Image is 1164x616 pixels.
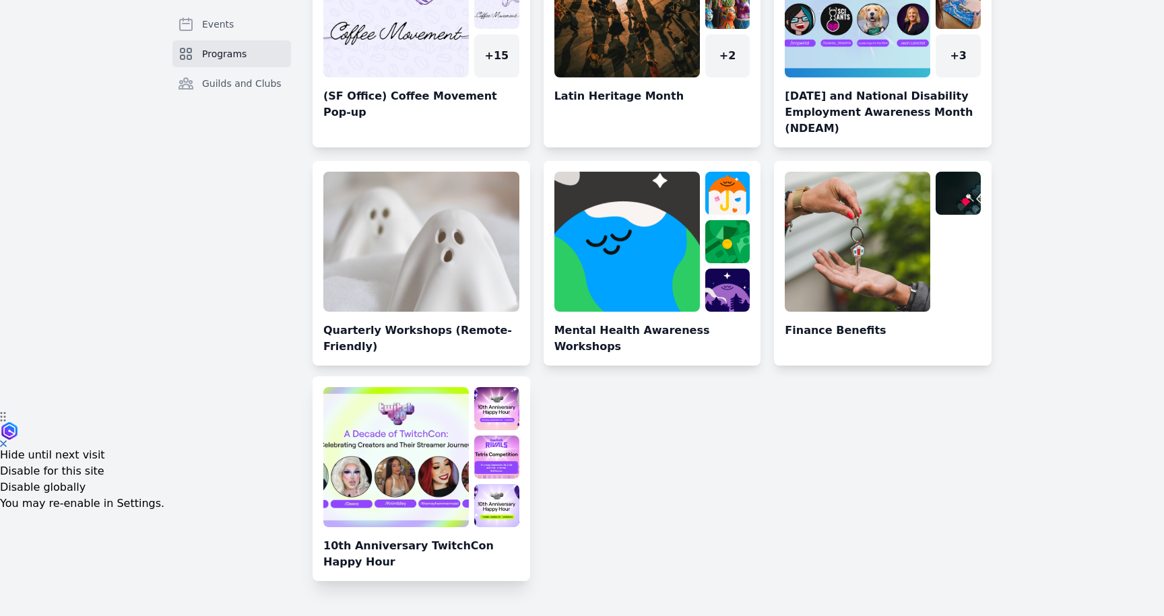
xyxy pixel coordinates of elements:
a: Events [172,11,291,38]
span: Programs [202,47,247,61]
a: Programs [172,40,291,67]
span: Guilds and Clubs [202,77,282,90]
nav: Sidebar [172,11,291,118]
span: Events [202,18,234,31]
a: Guilds and Clubs [172,70,291,97]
